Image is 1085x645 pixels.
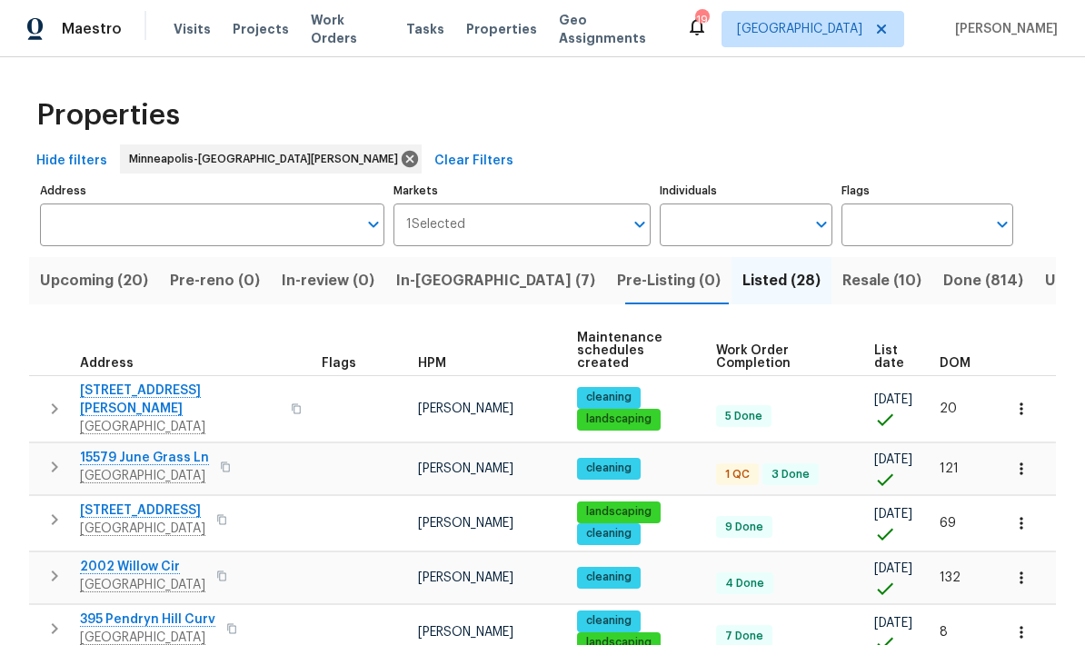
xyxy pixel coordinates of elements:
[361,212,386,237] button: Open
[322,357,356,370] span: Flags
[393,185,652,196] label: Markets
[842,268,921,293] span: Resale (10)
[418,517,513,530] span: [PERSON_NAME]
[695,11,708,29] div: 19
[579,613,639,629] span: cleaning
[418,462,513,475] span: [PERSON_NAME]
[940,357,971,370] span: DOM
[940,402,957,415] span: 20
[874,617,912,630] span: [DATE]
[466,20,537,38] span: Properties
[990,212,1015,237] button: Open
[874,344,909,370] span: List date
[660,185,831,196] label: Individuals
[943,268,1023,293] span: Done (814)
[434,150,513,173] span: Clear Filters
[577,332,685,370] span: Maintenance schedules created
[579,570,639,585] span: cleaning
[418,626,513,639] span: [PERSON_NAME]
[418,571,513,584] span: [PERSON_NAME]
[940,462,959,475] span: 121
[62,20,122,38] span: Maestro
[170,268,260,293] span: Pre-reno (0)
[874,508,912,521] span: [DATE]
[120,144,422,174] div: Minneapolis-[GEOGRAPHIC_DATA][PERSON_NAME]
[559,11,664,47] span: Geo Assignments
[809,212,834,237] button: Open
[418,357,446,370] span: HPM
[579,461,639,476] span: cleaning
[617,268,721,293] span: Pre-Listing (0)
[579,390,639,405] span: cleaning
[36,150,107,173] span: Hide filters
[742,268,821,293] span: Listed (28)
[311,11,384,47] span: Work Orders
[579,526,639,541] span: cleaning
[940,571,961,584] span: 132
[940,626,948,639] span: 8
[29,144,114,178] button: Hide filters
[841,185,1013,196] label: Flags
[406,23,444,35] span: Tasks
[874,562,912,575] span: [DATE]
[716,344,842,370] span: Work Order Completion
[36,106,180,124] span: Properties
[406,217,465,233] span: 1 Selected
[129,150,405,168] span: Minneapolis-[GEOGRAPHIC_DATA][PERSON_NAME]
[40,185,384,196] label: Address
[396,268,595,293] span: In-[GEOGRAPHIC_DATA] (7)
[282,268,374,293] span: In-review (0)
[627,212,652,237] button: Open
[718,409,770,424] span: 5 Done
[579,504,659,520] span: landscaping
[718,520,771,535] span: 9 Done
[874,393,912,406] span: [DATE]
[718,467,757,482] span: 1 QC
[233,20,289,38] span: Projects
[418,402,513,415] span: [PERSON_NAME]
[427,144,521,178] button: Clear Filters
[940,517,956,530] span: 69
[874,453,912,466] span: [DATE]
[80,357,134,370] span: Address
[579,412,659,427] span: landscaping
[718,576,771,591] span: 4 Done
[718,629,771,644] span: 7 Done
[174,20,211,38] span: Visits
[737,20,862,38] span: [GEOGRAPHIC_DATA]
[948,20,1058,38] span: [PERSON_NAME]
[764,467,817,482] span: 3 Done
[40,268,148,293] span: Upcoming (20)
